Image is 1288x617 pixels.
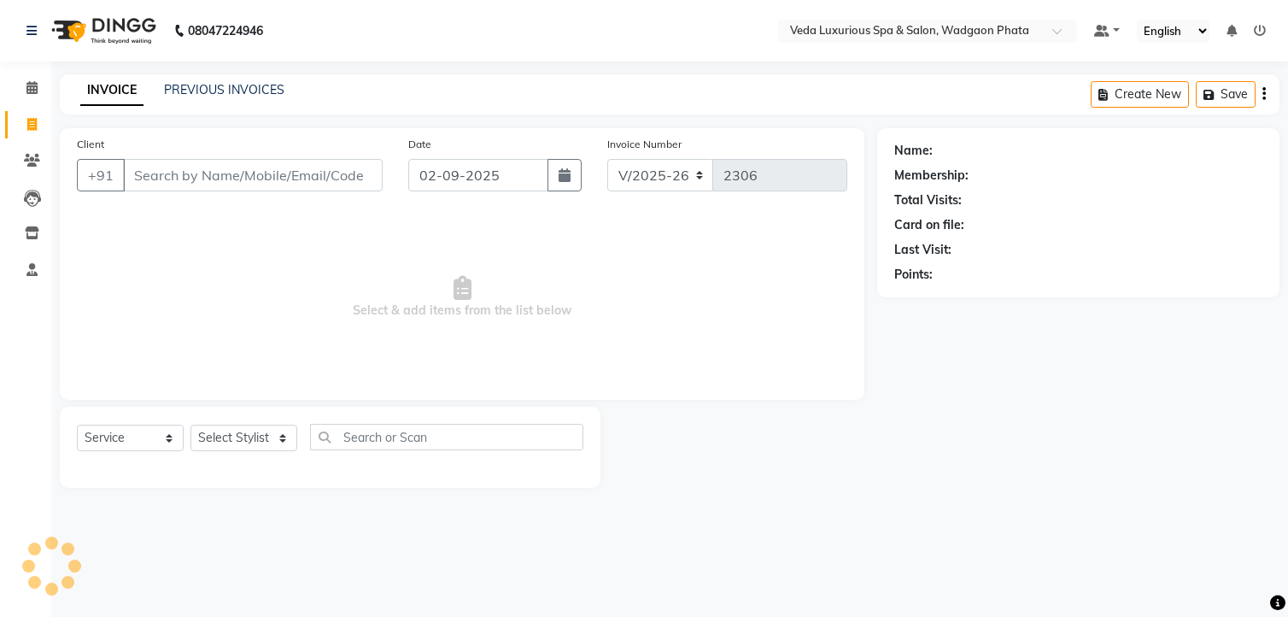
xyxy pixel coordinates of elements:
input: Search or Scan [310,424,583,450]
button: Save [1196,81,1256,108]
label: Date [408,137,431,152]
div: Card on file: [894,216,964,234]
label: Client [77,137,104,152]
span: Select & add items from the list below [77,212,847,383]
div: Points: [894,266,933,284]
a: INVOICE [80,75,143,106]
button: Create New [1091,81,1189,108]
div: Last Visit: [894,241,951,259]
img: logo [44,7,161,55]
div: Membership: [894,167,969,185]
label: Invoice Number [607,137,682,152]
a: PREVIOUS INVOICES [164,82,284,97]
div: Total Visits: [894,191,962,209]
b: 08047224946 [188,7,263,55]
button: +91 [77,159,125,191]
input: Search by Name/Mobile/Email/Code [123,159,383,191]
div: Name: [894,142,933,160]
